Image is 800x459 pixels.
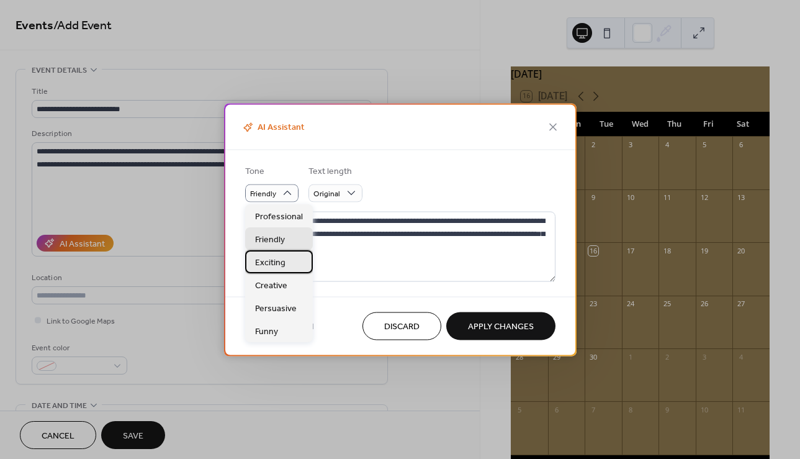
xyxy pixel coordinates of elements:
[308,165,360,178] div: Text length
[240,120,305,135] span: AI Assistant
[362,312,441,340] button: Discard
[245,165,296,178] div: Tone
[250,187,276,201] span: Friendly
[255,302,297,316] span: Persuasive
[255,234,285,247] span: Friendly
[255,325,278,339] span: Funny
[446,312,555,340] button: Apply Changes
[313,187,340,201] span: Original
[255,257,285,270] span: Exciting
[255,211,303,224] span: Professional
[384,320,420,334] span: Discard
[255,279,287,293] span: Creative
[468,320,534,334] span: Apply Changes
